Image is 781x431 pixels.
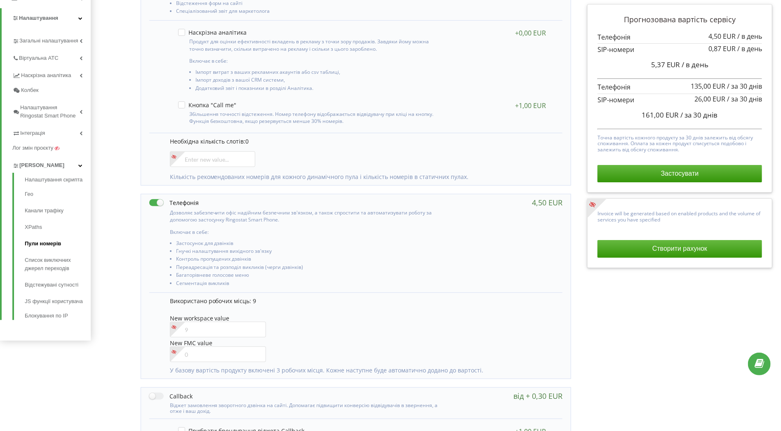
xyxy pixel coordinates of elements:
li: Сегментація викликів [176,280,439,288]
span: 26,00 EUR [694,94,725,104]
a: Налаштування скрипта [25,176,91,186]
span: Налаштування Ringostat Smart Phone [20,104,80,120]
p: Invoice will be generated based on enabled products and the volume of services you have specified [598,209,762,223]
a: Відстежувані сутності [25,277,91,293]
a: Загальні налаштування [12,31,91,48]
button: Застосувати [598,165,762,182]
li: Гнучкі налаштування вихідного зв'язку [176,248,439,256]
p: SIP-номери [598,95,762,105]
span: / за 30 днів [727,82,762,91]
span: 161,00 EUR [642,110,679,120]
span: Віртуальна АТС [19,54,59,62]
p: Кількість рекомендованих номерів для кожного динамічного пула і кількість номерів в статичних пулах. [170,173,555,181]
li: Багаторівневе голосове меню [176,272,439,280]
span: Лог змін проєкту [12,144,53,152]
label: Callback [149,392,193,400]
p: Включає в себе: [189,57,436,64]
span: / в день [737,32,762,41]
p: Включає в себе: [170,228,439,236]
a: Наскрізна аналітика [12,66,91,83]
a: Пули номерів [25,236,91,252]
a: Колбек [12,83,91,98]
li: Додатковий звіт і показники в розділі Аналітика. [195,85,436,93]
div: +0,00 EUR [515,29,546,37]
a: XPaths [25,219,91,236]
p: Точна вартість кожного продукту за 30 днів залежить від обсягу споживання. Оплата за кожен продук... [598,133,762,153]
li: Контроль пропущених дзвінків [176,256,439,264]
p: Телефонія [598,33,762,42]
p: Прогнозована вартість сервісу [598,14,762,25]
span: / в день [682,60,708,69]
span: 5,37 EUR [651,60,680,69]
a: [PERSON_NAME] [12,155,91,173]
p: Необхідна кількість слотів: [170,137,555,146]
span: 135,00 EUR [691,82,725,91]
p: У базову вартість продукту включені 3 робочих місця. Кожне наступне буде автоматично додано до ва... [170,366,555,374]
li: Спеціалізований звіт для маркетолога [176,8,439,16]
div: 4,50 EUR [532,198,562,207]
li: Відстеження форм на сайті [176,0,439,8]
li: Застосунок для дзвінків [176,240,439,248]
span: Загальні налаштування [19,37,78,45]
span: Налаштування [19,15,58,21]
span: Наскрізна аналітика [21,71,71,80]
li: Імпорт витрат з ваших рекламних акаунтів або csv таблиці, [195,69,436,77]
div: від + 0,30 EUR [513,392,562,400]
label: Телефонія [149,198,199,207]
input: Enter new value... [170,151,255,167]
span: Використано робочих місць: 9 [170,297,256,305]
li: Імпорт доходів з вашої CRM системи, [195,77,436,85]
span: Інтеграція [20,129,45,137]
a: JS функції користувача [25,293,91,310]
span: / за 30 днів [727,94,762,104]
span: New FMC value [170,339,212,347]
a: Лог змін проєкту [12,141,91,155]
div: Віджет замовлення зворотного дзвінка на сайті. Допомагає підвищити конверсію відвідувачів в зверн... [149,400,439,415]
span: New workspace value [170,314,230,322]
span: / в день [737,44,762,53]
label: Наскрізна аналітика [178,29,247,36]
p: Дозволяє забезпечити офіс надійним безпечним зв'язком, а також спростити та автоматизувати роботу... [170,209,439,223]
a: Гео [25,186,91,203]
a: Інтеграція [12,123,91,141]
p: SIP-номери [598,45,762,54]
input: 9 [170,322,266,337]
div: +1,00 EUR [515,101,546,110]
span: [PERSON_NAME] [19,161,64,170]
p: Збільшення точності відстеження. Номер телефону відображається відвідувачу при кліці на кнопку. Ф... [189,111,436,125]
span: / за 30 днів [681,110,718,120]
a: Канали трафіку [25,203,91,219]
p: Телефонія [598,82,762,92]
a: Налаштування Ringostat Smart Phone [12,98,91,123]
a: Список виключних джерел переходів [25,252,91,277]
span: 0 [246,137,249,145]
input: 0 [170,346,266,362]
li: Переадресація та розподіл викликів (черги дзвінків) [176,264,439,272]
label: Кнопка "Call me" [178,101,237,108]
p: Продукт для оцінки ефективності вкладень в рекламу з точки зору продажів. Завдяки йому можна точн... [189,38,436,52]
a: Віртуальна АТС [12,48,91,66]
span: Колбек [21,86,38,94]
button: Створити рахунок [598,240,762,257]
a: Блокування по IP [25,310,91,320]
span: 0,87 EUR [708,44,736,53]
a: Налаштування [2,8,91,28]
span: 4,50 EUR [708,32,736,41]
